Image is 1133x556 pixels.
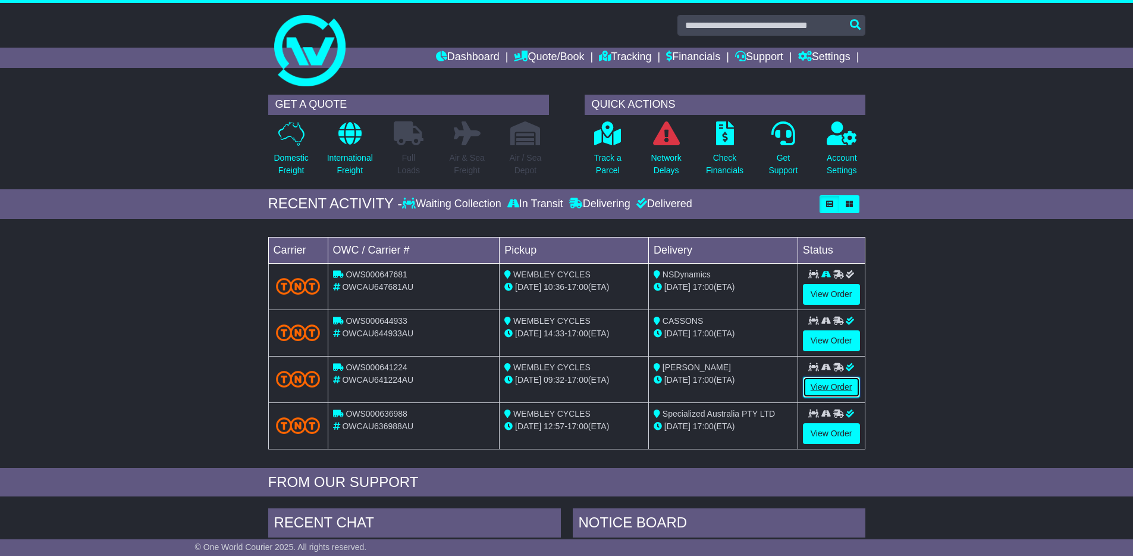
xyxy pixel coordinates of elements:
[436,48,500,68] a: Dashboard
[513,363,591,372] span: WEMBLEY CYCLES
[585,95,865,115] div: QUICK ACTIONS
[504,374,644,386] div: - (ETA)
[648,237,798,263] td: Delivery
[276,278,321,294] img: TNT_Domestic.png
[663,409,775,418] span: Specialized Australia PTY LTD
[803,423,860,444] a: View Order
[328,237,500,263] td: OWC / Carrier #
[515,375,541,385] span: [DATE]
[513,409,591,418] span: WEMBLEY CYCLES
[664,329,691,338] span: [DATE]
[594,121,622,183] a: Track aParcel
[693,329,714,338] span: 17:00
[394,152,423,177] p: Full Loads
[768,121,798,183] a: GetSupport
[195,542,367,552] span: © One World Courier 2025. All rights reserved.
[664,421,691,431] span: [DATE]
[693,421,714,431] span: 17:00
[735,48,783,68] a: Support
[504,327,644,340] div: - (ETA)
[514,48,584,68] a: Quote/Book
[346,270,407,279] span: OWS000647681
[654,420,793,433] div: (ETA)
[346,409,407,418] span: OWS000636988
[273,121,309,183] a: DomesticFreight
[327,152,373,177] p: International Freight
[633,198,692,211] div: Delivered
[268,95,549,115] div: GET A QUOTE
[666,48,720,68] a: Financials
[567,329,588,338] span: 17:00
[346,316,407,326] span: OWS000644933
[798,237,865,263] td: Status
[567,421,588,431] span: 17:00
[768,152,798,177] p: Get Support
[342,329,413,338] span: OWCAU644933AU
[654,327,793,340] div: (ETA)
[274,152,308,177] p: Domestic Freight
[663,316,703,326] span: CASSONS
[573,508,865,541] div: NOTICE BOARD
[594,152,622,177] p: Track a Parcel
[693,375,714,385] span: 17:00
[705,121,744,183] a: CheckFinancials
[650,121,682,183] a: NetworkDelays
[504,420,644,433] div: - (ETA)
[654,281,793,293] div: (ETA)
[664,375,691,385] span: [DATE]
[803,284,860,305] a: View Order
[515,282,541,292] span: [DATE]
[342,421,413,431] span: OWCAU636988AU
[515,421,541,431] span: [DATE]
[654,374,793,386] div: (ETA)
[504,281,644,293] div: - (ETA)
[268,474,865,491] div: FROM OUR SUPPORT
[276,417,321,433] img: TNT_Domestic.png
[567,282,588,292] span: 17:00
[803,377,860,398] a: View Order
[342,282,413,292] span: OWCAU647681AU
[346,363,407,372] span: OWS000641224
[342,375,413,385] span: OWCAU641224AU
[693,282,714,292] span: 17:00
[276,324,321,341] img: TNT_Domestic.png
[567,375,588,385] span: 17:00
[327,121,374,183] a: InternationalFreight
[664,282,691,292] span: [DATE]
[827,152,857,177] p: Account Settings
[706,152,743,177] p: Check Financials
[450,152,485,177] p: Air & Sea Freight
[510,152,542,177] p: Air / Sea Depot
[566,198,633,211] div: Delivering
[500,237,649,263] td: Pickup
[803,330,860,351] a: View Order
[402,198,504,211] div: Waiting Collection
[798,48,850,68] a: Settings
[268,508,561,541] div: RECENT CHAT
[826,121,858,183] a: AccountSettings
[276,371,321,387] img: TNT_Domestic.png
[663,270,711,279] span: NSDynamics
[544,282,564,292] span: 10:36
[504,198,566,211] div: In Transit
[515,329,541,338] span: [DATE]
[268,195,403,213] div: RECENT ACTIVITY -
[599,48,651,68] a: Tracking
[544,421,564,431] span: 12:57
[544,375,564,385] span: 09:32
[513,270,591,279] span: WEMBLEY CYCLES
[663,363,731,372] span: [PERSON_NAME]
[513,316,591,326] span: WEMBLEY CYCLES
[268,237,328,263] td: Carrier
[544,329,564,338] span: 14:33
[651,152,681,177] p: Network Delays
